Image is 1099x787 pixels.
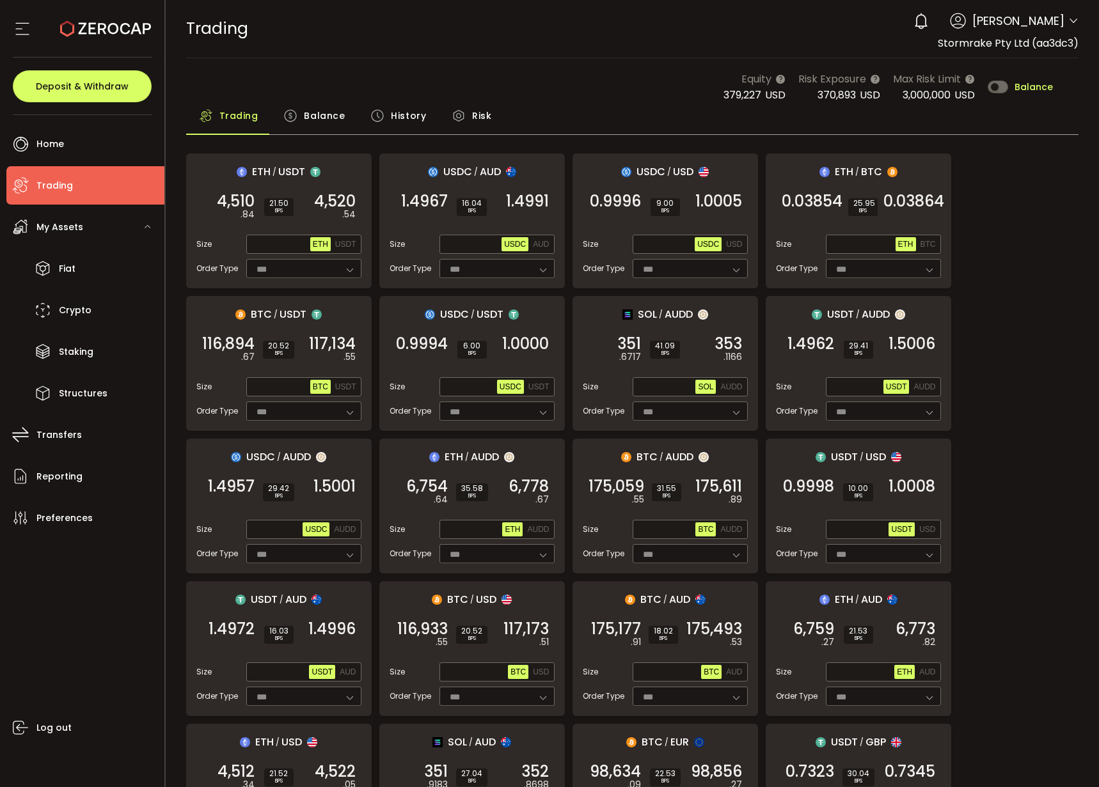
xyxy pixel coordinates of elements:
[283,449,311,465] span: AUDD
[673,164,693,180] span: USD
[477,306,503,322] span: USDT
[13,70,152,102] button: Deposit & Withdraw
[701,665,722,679] button: BTC
[269,635,289,643] i: BPS
[305,525,327,534] span: USDC
[776,690,818,702] span: Order Type
[526,380,552,394] button: USDT
[765,88,786,102] span: USD
[655,350,675,357] i: BPS
[506,195,549,208] span: 1.4991
[922,635,935,649] em: .82
[718,522,745,536] button: AUDD
[533,240,549,249] span: AUD
[335,382,356,391] span: USDT
[723,237,745,251] button: USD
[312,595,322,605] img: aud_portfolio.svg
[465,451,469,463] em: /
[723,665,745,679] button: AUD
[530,237,551,251] button: AUD
[391,103,426,129] span: History
[333,380,359,394] button: USDT
[776,666,791,678] span: Size
[502,237,528,251] button: USDC
[626,737,636,747] img: btc_portfolio.svg
[855,594,859,605] em: /
[470,594,474,605] em: /
[504,240,526,249] span: USDC
[911,380,938,394] button: AUDD
[903,88,951,102] span: 3,000,000
[776,548,818,559] span: Order Type
[196,381,212,393] span: Size
[509,480,549,493] span: 6,778
[897,667,912,676] span: ETH
[474,166,478,178] em: /
[471,449,499,465] span: AUDD
[500,382,521,391] span: USDC
[590,195,641,208] span: 0.9996
[461,485,483,492] span: 35.58
[390,405,431,417] span: Order Type
[848,492,868,500] i: BPS
[698,525,713,534] span: BTC
[406,480,448,493] span: 6,754
[337,665,358,679] button: AUD
[583,381,598,393] span: Size
[429,452,439,462] img: eth_portfolio.svg
[310,237,331,251] button: ETH
[390,263,431,274] span: Order Type
[527,525,549,534] span: AUDD
[196,524,212,535] span: Size
[887,595,897,605] img: aud_portfolio.svg
[640,591,661,607] span: BTC
[723,350,742,364] em: .1166
[471,309,475,320] em: /
[196,263,238,274] span: Order Type
[919,525,935,534] span: USD
[533,667,549,676] span: USD
[251,306,272,322] span: BTC
[787,338,834,350] span: 1.4962
[235,595,246,605] img: usdt_portfolio.svg
[776,263,818,274] span: Order Type
[510,667,526,676] span: BTC
[209,623,255,635] span: 1.4972
[891,525,912,534] span: USDT
[277,451,281,463] em: /
[390,381,405,393] span: Size
[313,240,328,249] span: ETH
[861,164,882,180] span: BTC
[816,452,826,462] img: usdt_portfolio.svg
[657,485,676,492] span: 31.55
[36,218,83,237] span: My Assets
[268,342,289,350] span: 20.52
[889,522,915,536] button: USDT
[697,240,719,249] span: USDC
[59,301,91,320] span: Crypto
[889,480,935,493] span: 1.0008
[695,237,722,251] button: USDC
[401,195,448,208] span: 1.4967
[583,524,598,535] span: Size
[313,382,328,391] span: BTC
[583,666,598,678] span: Size
[428,167,438,177] img: usdc_portfolio.svg
[622,309,633,320] img: sol_portfolio.png
[883,195,944,208] span: 0.03864
[445,449,463,465] span: ETH
[269,199,289,207] span: 21.50
[503,623,549,635] span: 117,173
[853,207,873,215] i: BPS
[36,82,129,91] span: Deposit & Withdraw
[694,737,704,747] img: eur_portfolio.svg
[251,591,278,607] span: USDT
[436,635,448,649] em: .55
[443,164,472,180] span: USDC
[237,167,247,177] img: eth_portfolio.svg
[665,449,693,465] span: AUDD
[619,350,641,364] em: .6717
[776,381,791,393] span: Size
[972,12,1064,29] span: [PERSON_NAME]
[726,240,742,249] span: USD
